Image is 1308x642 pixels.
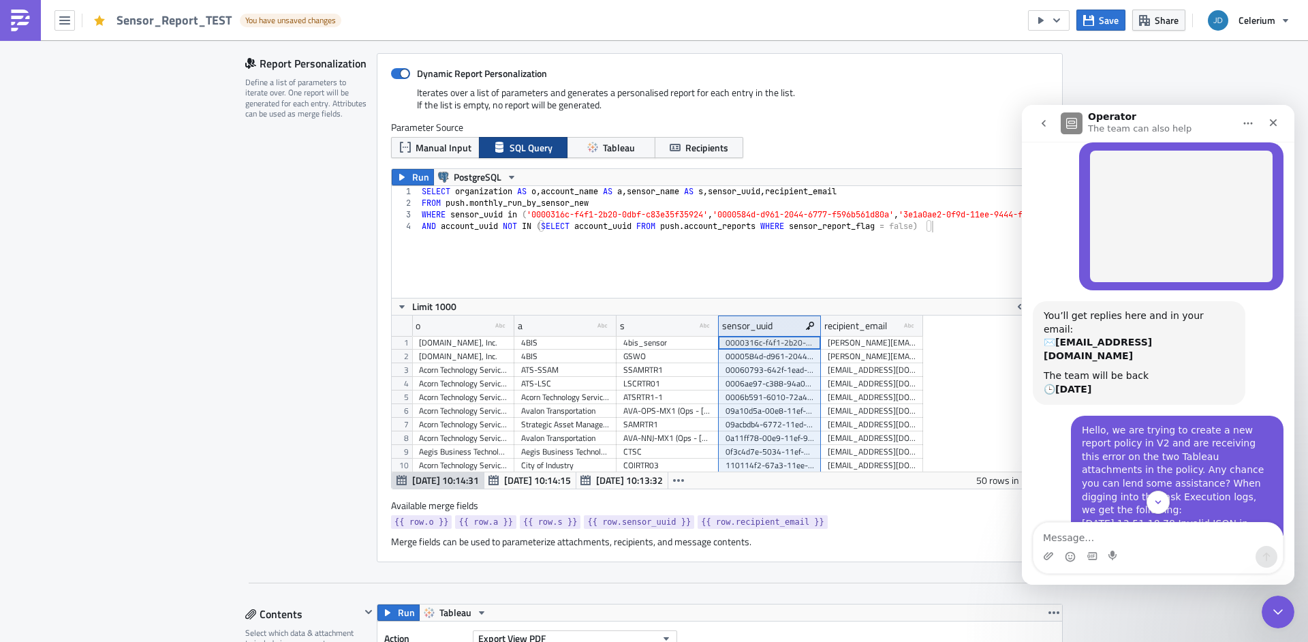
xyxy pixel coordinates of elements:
div: [EMAIL_ADDRESS][DOMAIN_NAME] [828,459,916,472]
div: 4bis_sensor [623,336,712,350]
span: {{ row.o }} [394,515,448,529]
p: Contact us at [EMAIL_ADDRESS][DOMAIN_NAME] with any questions or issues. [5,65,651,76]
span: Recipients [685,140,728,155]
div: a [518,316,523,336]
span: [DATE] 10:13:32 [596,473,663,487]
div: 4BIS [521,350,610,363]
div: Acorn Technology Services [419,459,508,472]
div: Acorn Technology Services [419,431,508,445]
label: Available merge fields [391,500,493,512]
div: s [620,316,625,336]
button: Upload attachment [21,446,32,457]
img: PushMetrics [10,10,31,31]
button: Gif picker [65,446,76,457]
div: 1 [392,186,420,198]
div: AVA-NNJ-MX1 (Ops - [US_STATE]) [623,431,712,445]
button: Send a message… [234,441,255,463]
div: 50 rows in 1.88s [976,472,1044,489]
div: John says… [11,311,262,492]
div: ATS-LSC [521,377,610,391]
span: Save [1099,13,1119,27]
div: Acorn Technology Services [419,377,508,391]
button: Tableau [419,605,492,621]
span: [DATE] 10:14:31 [412,473,479,487]
div: 4BIS [521,336,610,350]
span: Manual Input [416,140,471,155]
div: [DOMAIN_NAME], Inc. [419,336,508,350]
span: PostgreSQL [454,169,501,185]
span: Run [412,169,429,185]
button: Limit 1000 [392,299,461,315]
button: Save [1076,10,1125,31]
span: [DATE] 10:14:15 [504,473,571,487]
div: Merge fields can be used to parameterize attachments, recipients, and message contents. [391,536,1048,548]
button: [DATE] 10:13:32 [576,472,668,489]
div: Acorn Technology Services [419,363,508,377]
div: AVA-OPS-MX1 (Ops - [GEOGRAPHIC_DATA] [GEOGRAPHIC_DATA]) [623,404,712,418]
p: Please find the {{ ds | date_subtract(15) | date_format('%B') }} report for {{ row.a }} - {{ row.... [5,35,651,46]
div: Contents [245,604,360,624]
label: Parameter Source [391,121,1048,134]
span: Tableau [603,140,635,155]
div: 0a11ff78-00e9-11ef-9449-afb0b3246120 [726,431,814,445]
div: 110114f2-67a3-11ee-9449-33789053081d [726,459,814,472]
div: City of Industry [521,459,610,472]
div: 00060793-642f-1ead-afda-8932e94e8d5e [726,363,814,377]
div: [PERSON_NAME][EMAIL_ADDRESS][DOMAIN_NAME] [828,350,916,363]
a: {{ row.sensor_uuid }} [584,515,694,529]
body: Rich Text Area. Press ALT-0 for help. [5,5,651,166]
button: [DATE] 10:14:31 [392,472,484,489]
p: Hello Celerium Customer, [5,5,651,16]
button: Recipients [655,137,743,158]
span: Share [1155,13,1179,27]
button: SQL Query [479,137,567,158]
span: SQL Query [510,140,552,155]
strong: Dynamic Report Personalization [417,66,547,80]
div: SSAMRTR1 [623,363,712,377]
div: 09a10d5a-00e8-11ef-9449-3f07838b96c8 [726,404,814,418]
div: Acorn Technology Services [419,418,508,431]
div: Acorn Technology Services [419,391,508,404]
span: Run [398,605,415,621]
div: sensor_uuid [722,316,773,336]
a: {{ row.s }} [520,515,580,529]
div: ATS-SSAM [521,363,610,377]
div: Aegis Business Technologies [521,445,610,459]
button: Scroll to bottom [125,386,148,409]
div: Avalon Transportation [521,431,610,445]
div: [EMAIL_ADDRESS][DOMAIN_NAME] [828,404,916,418]
button: Tableau [567,137,655,158]
button: PostgreSQL [433,169,522,185]
p: Thanks! [5,95,651,106]
div: 0000316c-f4f1-2b20-0dbf-c83e35f35924 [726,336,814,350]
div: 0f3c4d7e-5034-11ef-9449-b74ce8283949 [726,445,814,459]
iframe: Intercom live chat [1022,105,1294,585]
button: Celerium [1200,5,1298,35]
img: Avatar [1206,9,1230,32]
span: {{ row.sensor_uuid }} [587,515,691,529]
div: [EMAIL_ADDRESS][DOMAIN_NAME] [828,377,916,391]
div: Define a list of parameters to iterate over. One report will be generated for each entry. Attribu... [245,77,368,119]
div: 2 [392,198,420,209]
div: [EMAIL_ADDRESS][DOMAIN_NAME] [828,391,916,404]
a: {{ row.o }} [391,515,452,529]
div: Avalon Transportation [521,404,610,418]
span: You have unsaved changes [245,15,336,26]
div: [DOMAIN_NAME], Inc. [419,350,508,363]
button: Run [377,605,420,621]
div: Iterates over a list of parameters and generates a personalised report for each entry in the list... [391,87,1048,121]
span: Celerium [1239,13,1275,27]
span: {{ row.s }} [523,515,577,529]
button: Start recording [87,446,97,457]
div: Report Personalization [245,53,377,74]
div: 3 [392,209,420,221]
